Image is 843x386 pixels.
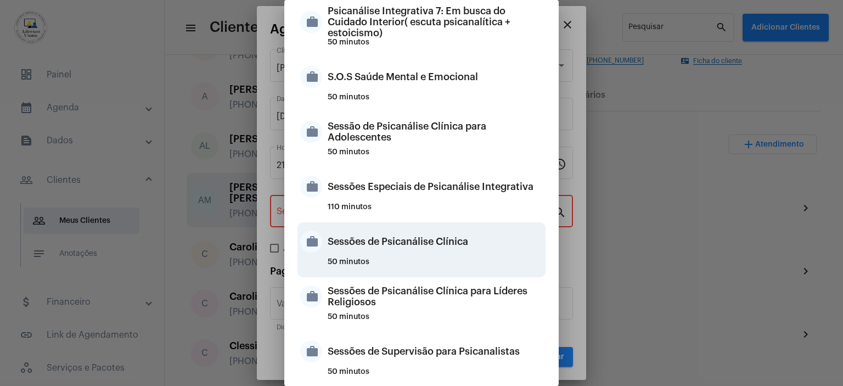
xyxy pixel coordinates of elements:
div: Sessões de Psicanálise Clínica [328,225,543,258]
mat-icon: work [300,121,322,143]
div: 50 minutos [328,148,543,165]
mat-icon: work [300,286,322,307]
div: Sessão de Psicanálise Clínica para Adolescentes [328,115,543,148]
div: Sessões Especiais de Psicanálise Integrativa [328,170,543,203]
div: Sessões de Psicanálise Clínica para Líderes Religiosos [328,280,543,313]
mat-icon: work [300,11,322,33]
div: 110 minutos [328,203,543,220]
div: S.O.S Saúde Mental e Emocional [328,60,543,93]
mat-icon: work [300,340,322,362]
div: 50 minutos [328,93,543,110]
mat-icon: work [300,66,322,88]
div: 50 minutos [328,258,543,275]
div: 50 minutos [328,313,543,329]
div: 50 minutos [328,38,543,55]
mat-icon: work [300,176,322,198]
div: 50 minutos [328,368,543,384]
mat-icon: work [300,231,322,253]
div: Psicanálise Integrativa 7: Em busca do Cuidado Interior( escuta psicanalítica + estoicismo) [328,5,543,38]
div: Sessões de Supervisão para Psicanalistas [328,335,543,368]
